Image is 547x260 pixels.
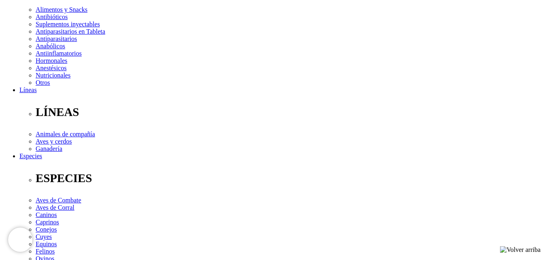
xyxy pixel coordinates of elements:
a: Antiparasitarios en Tableta [36,28,105,35]
a: Felinos [36,248,55,255]
a: Aves de Combate [36,197,81,204]
a: Aves y cerdos [36,138,72,145]
a: Conejos [36,226,57,233]
a: Especies [19,153,42,159]
a: Caninos [36,211,57,218]
a: Aves de Corral [36,204,74,211]
a: Otros [36,79,50,86]
a: Ganadería [36,145,62,152]
a: Anestésicos [36,64,66,71]
img: Volver arriba [500,246,541,254]
a: Alimentos y Snacks [36,6,87,13]
a: Suplementos inyectables [36,21,100,28]
a: Equinos [36,241,57,247]
a: Animales de compañía [36,131,95,138]
iframe: Brevo live chat [8,228,32,252]
a: Hormonales [36,57,67,64]
a: Antibióticos [36,13,68,20]
a: Líneas [19,86,37,93]
a: Caprinos [36,219,59,226]
a: Cuyes [36,233,52,240]
a: Antiinflamatorios [36,50,82,57]
a: Antiparasitarios [36,35,77,42]
a: Anabólicos [36,43,65,49]
p: LÍNEAS [36,105,544,119]
p: ESPECIES [36,172,544,185]
a: Nutricionales [36,72,70,79]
